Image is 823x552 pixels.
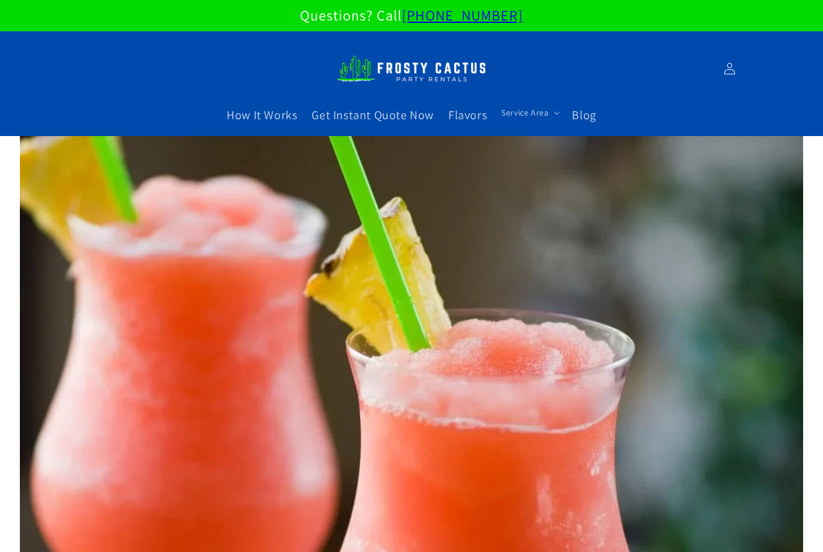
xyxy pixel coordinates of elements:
[501,107,548,118] span: Service Area
[304,100,441,130] a: Get Instant Quote Now
[336,48,487,89] img: Frosty Cactus Margarita machine rentals Slushy machine rentals dirt soda dirty slushies
[219,100,304,130] a: How It Works
[572,107,596,123] span: Blog
[402,5,523,25] a: [PHONE_NUMBER]
[494,100,565,125] summary: Service Area
[441,100,494,130] a: Flavors
[311,107,434,123] span: Get Instant Quote Now
[448,107,487,123] span: Flavors
[565,100,603,130] a: Blog
[227,107,297,123] span: How It Works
